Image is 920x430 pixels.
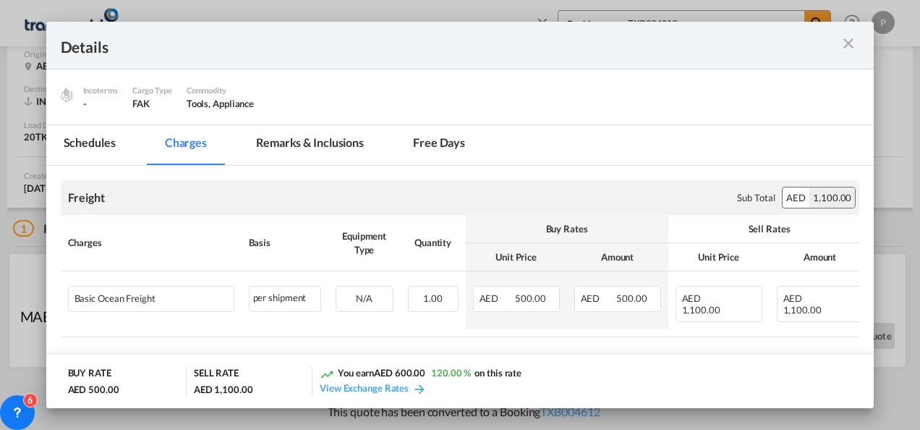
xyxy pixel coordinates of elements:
div: Details [61,36,780,54]
div: AED 1,100.00 [194,383,253,396]
th: Amount [567,243,668,271]
md-icon: icon-close m-3 fg-AAA8AD cursor [840,35,857,52]
span: AED [682,292,716,304]
span: AED [480,292,514,304]
div: Buy Rates [473,222,661,235]
div: Commodity [187,84,254,97]
th: Unit Price [668,243,770,271]
div: SELL RATE [194,366,239,383]
div: 1,100.00 [809,187,855,208]
div: Equipment Type [336,229,393,256]
th: Unit Price [466,243,567,271]
md-dialog: Pickup Door ... [46,22,874,409]
span: N/A [356,292,372,304]
div: Basis [249,236,321,249]
span: 500.00 [616,292,647,304]
span: 1,100.00 [682,304,720,316]
div: FAK [132,97,172,110]
div: Cargo Type [132,84,172,97]
md-tab-item: Free days [396,125,482,165]
div: per shipment [249,286,321,312]
div: - [83,97,118,110]
div: Incoterms [83,84,118,97]
img: cargo.png [59,87,74,103]
md-pagination-wrapper: Use the left and right arrow keys to navigate between tabs [46,125,498,165]
div: Sub Total [737,191,775,204]
span: AED 600.00 [374,367,425,379]
div: Freight [68,190,105,206]
md-tab-item: Charges [148,125,224,165]
md-icon: icon-arrow-right [412,381,427,396]
a: View Exchange Rates [320,382,427,394]
div: AED [783,187,809,208]
md-icon: icon-trending-up [320,367,334,381]
div: Basic Ocean Freight [74,287,189,304]
div: AED 500.00 [68,383,119,396]
span: AED [783,292,817,304]
th: Amount [770,243,871,271]
span: 1.00 [423,292,443,304]
span: 120.00 % [431,367,471,379]
md-tab-item: Schedules [46,125,133,165]
div: Sell Rates [676,222,864,235]
div: Quantity [408,236,459,249]
span: 1,100.00 [783,304,822,316]
span: AED [581,292,615,304]
div: You earn on this rate [320,366,521,381]
div: BUY RATE [68,366,111,383]
md-tab-item: Remarks & Inclusions [239,125,381,165]
div: Charges [68,236,234,249]
span: 500.00 [515,292,545,304]
span: Tools, Appliance [187,98,254,109]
